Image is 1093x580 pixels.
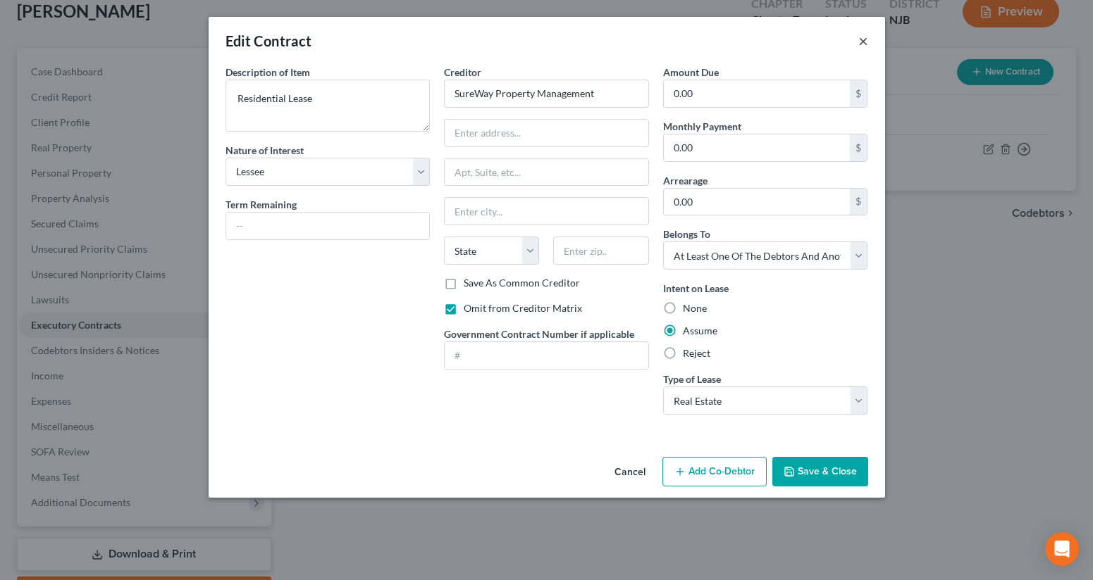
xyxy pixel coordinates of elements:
label: Assume [683,324,717,338]
button: × [858,32,868,49]
div: $ [850,80,867,107]
label: None [683,301,707,315]
input: -- [226,213,430,239]
input: 0.00 [664,80,851,107]
label: Monthly Payment [663,119,741,134]
input: Enter city... [445,198,648,225]
label: Arrearage [663,173,708,188]
label: Intent on Lease [663,281,729,296]
span: Creditor [444,66,481,78]
label: Save As Common Creditor [464,276,580,290]
div: $ [850,189,867,215]
input: # [445,342,648,369]
button: Add Co-Debtor [662,457,767,486]
button: Cancel [603,458,657,486]
input: Apt, Suite, etc... [445,159,648,186]
span: Description of Item [226,66,310,78]
input: 0.00 [664,134,851,161]
span: Type of Lease [663,373,721,385]
input: Enter address... [445,120,648,146]
div: Open Intercom Messenger [1045,532,1079,566]
label: Term Remaining [226,197,297,212]
label: Omit from Creditor Matrix [464,301,582,315]
label: Reject [683,346,710,360]
div: Edit Contract [226,31,312,51]
label: Amount Due [663,65,719,80]
button: Save & Close [772,457,868,486]
input: Enter zip.. [553,237,648,265]
input: 0.00 [664,189,851,215]
label: Nature of Interest [226,143,304,158]
label: Government Contract Number if applicable [444,327,634,341]
span: Belongs To [663,228,710,240]
div: $ [850,134,867,161]
input: Search creditor by name... [444,80,649,108]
